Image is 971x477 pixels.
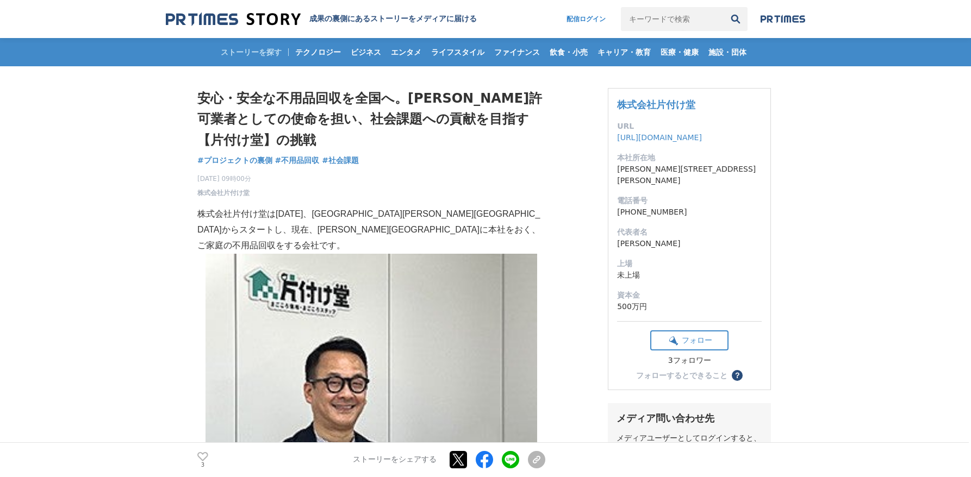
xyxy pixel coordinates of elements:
a: 株式会社片付け堂 [617,99,695,110]
h2: 成果の裏側にあるストーリーをメディアに届ける [309,14,477,24]
a: エンタメ [387,38,426,66]
a: テクノロジー [291,38,345,66]
dt: 電話番号 [617,195,762,206]
img: prtimes [761,15,805,23]
dt: 本社所在地 [617,152,762,164]
span: [DATE] 09時00分 [197,174,251,184]
div: 3フォロワー [650,356,729,366]
div: フォローするとできること [636,372,727,379]
div: メディアユーザーとしてログインすると、担当者の連絡先を閲覧できます。 [617,434,762,453]
span: ファイナンス [490,47,544,57]
dd: 未上場 [617,269,762,281]
img: 成果の裏側にあるストーリーをメディアに届ける [166,12,301,27]
dt: 資本金 [617,290,762,301]
a: 施設・団体 [704,38,751,66]
dt: 代表者名 [617,227,762,238]
span: 施設・団体 [704,47,751,57]
span: ビジネス [346,47,385,57]
a: 飲食・小売 [545,38,592,66]
a: #プロジェクトの裏側 [197,155,272,166]
p: 3 [197,462,208,468]
p: ストーリーをシェアする [353,455,437,465]
span: ライフスタイル [427,47,489,57]
span: #社会課題 [322,155,359,165]
span: 飲食・小売 [545,47,592,57]
button: フォロー [650,330,729,350]
span: #不用品回収 [275,155,320,165]
a: 配信ログイン [556,7,617,31]
span: #プロジェクトの裏側 [197,155,272,165]
input: キーワードで検索 [621,7,724,31]
dt: URL [617,121,762,132]
p: 株式会社片付け堂は[DATE]、[GEOGRAPHIC_DATA][PERSON_NAME][GEOGRAPHIC_DATA]からスタートし、現在、[PERSON_NAME][GEOGRAPHI... [197,206,545,253]
a: #社会課題 [322,155,359,166]
dd: [PERSON_NAME][STREET_ADDRESS][PERSON_NAME] [617,164,762,186]
a: ファイナンス [490,38,544,66]
a: ライフスタイル [427,38,489,66]
span: 医療・健康 [656,47,703,57]
div: メディア問い合わせ先 [617,412,762,425]
dt: 上場 [617,258,762,269]
span: ？ [733,372,741,379]
span: テクノロジー [291,47,345,57]
button: 検索 [724,7,748,31]
a: 成果の裏側にあるストーリーをメディアに届ける 成果の裏側にあるストーリーをメディアに届ける [166,12,477,27]
h1: 安心・安全な不用品回収を全国へ。[PERSON_NAME]許可業者としての使命を担い、社会課題への貢献を目指す【片付け堂】の挑戦 [197,88,545,150]
a: #不用品回収 [275,155,320,166]
dd: [PERSON_NAME] [617,238,762,249]
span: エンタメ [387,47,426,57]
a: ビジネス [346,38,385,66]
button: ？ [732,370,743,381]
a: 株式会社片付け堂 [197,188,250,198]
a: 医療・健康 [656,38,703,66]
a: [URL][DOMAIN_NAME] [617,133,702,142]
span: キャリア・教育 [593,47,655,57]
dd: [PHONE_NUMBER] [617,206,762,218]
dd: 500万円 [617,301,762,312]
a: キャリア・教育 [593,38,655,66]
